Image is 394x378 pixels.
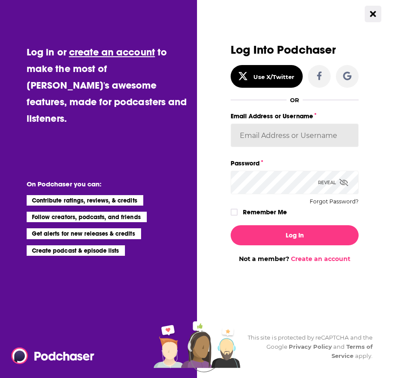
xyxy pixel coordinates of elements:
[291,255,350,263] a: Create an account
[290,96,299,103] div: OR
[11,347,95,364] img: Podchaser - Follow, Share and Rate Podcasts
[243,206,287,218] label: Remember Me
[253,73,294,80] div: Use X/Twitter
[231,44,359,56] h3: Log Into Podchaser
[231,255,359,263] div: Not a member?
[69,46,155,58] a: create an account
[231,65,303,88] button: Use X/Twitter
[365,6,381,22] button: Close Button
[27,228,141,239] li: Get alerts for new releases & credits
[11,347,88,364] a: Podchaser - Follow, Share and Rate Podcasts
[310,199,359,205] button: Forgot Password?
[231,124,359,147] input: Email Address or Username
[27,212,147,222] li: Follow creators, podcasts, and friends
[289,343,332,350] a: Privacy Policy
[332,343,373,359] a: Terms of Service
[231,158,359,169] label: Password
[27,180,190,188] li: On Podchaser you can:
[27,195,143,206] li: Contribute ratings, reviews, & credits
[27,245,125,256] li: Create podcast & episode lists
[231,225,359,245] button: Log In
[231,110,359,122] label: Email Address or Username
[245,333,373,361] div: This site is protected by reCAPTCHA and the Google and apply.
[318,171,348,194] div: Reveal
